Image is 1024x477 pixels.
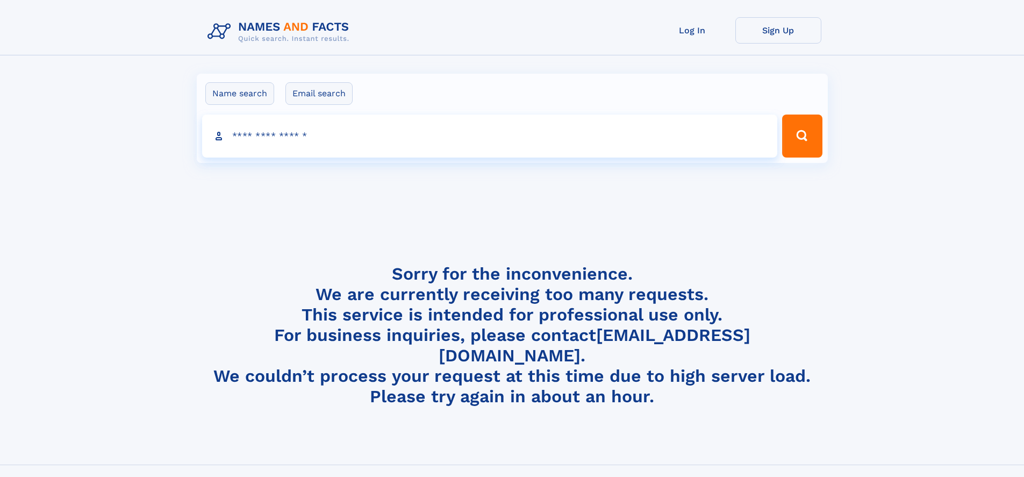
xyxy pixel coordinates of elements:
[649,17,735,44] a: Log In
[205,82,274,105] label: Name search
[203,264,821,407] h4: Sorry for the inconvenience. We are currently receiving too many requests. This service is intend...
[782,115,822,158] button: Search Button
[735,17,821,44] a: Sign Up
[202,115,778,158] input: search input
[203,17,358,46] img: Logo Names and Facts
[285,82,353,105] label: Email search
[439,325,750,366] a: [EMAIL_ADDRESS][DOMAIN_NAME]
